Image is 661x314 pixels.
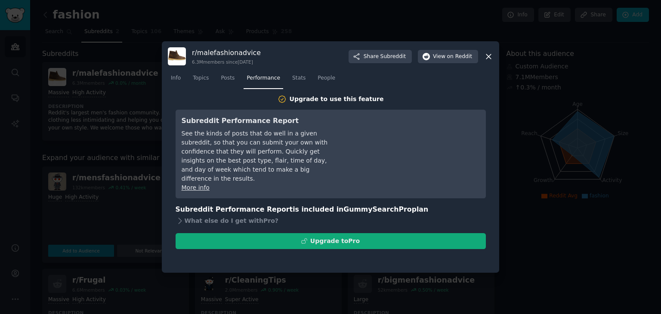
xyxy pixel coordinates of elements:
a: Topics [190,71,212,89]
div: What else do I get with Pro ? [176,215,486,227]
span: Posts [221,74,235,82]
img: malefashionadvice [168,47,186,65]
a: More info [182,184,210,191]
span: People [318,74,335,82]
button: Viewon Reddit [418,50,478,64]
h3: Subreddit Performance Report is included in plan [176,204,486,215]
iframe: YouTube video player [351,116,480,180]
a: Performance [244,71,283,89]
span: Share [364,53,406,61]
span: Stats [292,74,306,82]
span: on Reddit [447,53,472,61]
a: People [315,71,338,89]
span: Topics [193,74,209,82]
div: Upgrade to Pro [310,237,360,246]
a: Info [168,71,184,89]
div: Upgrade to use this feature [290,95,384,104]
button: Upgrade toPro [176,233,486,249]
span: View [433,53,472,61]
div: 6.3M members since [DATE] [192,59,261,65]
h3: Subreddit Performance Report [182,116,339,126]
span: Performance [247,74,280,82]
span: GummySearch Pro [343,205,411,213]
button: ShareSubreddit [349,50,412,64]
span: Info [171,74,181,82]
span: Subreddit [380,53,406,61]
h3: r/ malefashionadvice [192,48,261,57]
div: See the kinds of posts that do well in a given subreddit, so that you can submit your own with co... [182,129,339,183]
a: Posts [218,71,238,89]
a: Stats [289,71,309,89]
